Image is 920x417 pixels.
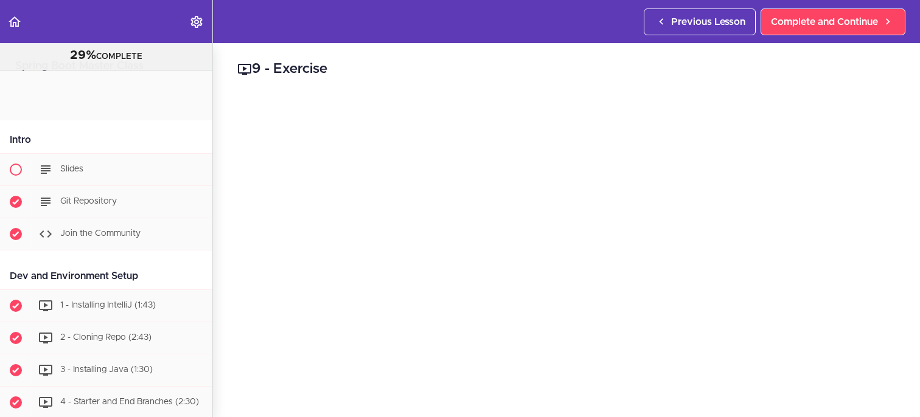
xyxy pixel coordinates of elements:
a: Previous Lesson [644,9,756,35]
div: COMPLETE [15,48,197,64]
span: Previous Lesson [671,15,745,29]
span: 3 - Installing Java (1:30) [60,365,153,374]
span: 29% [70,49,96,61]
span: Join the Community [60,229,141,238]
a: Complete and Continue [761,9,905,35]
h2: 9 - Exercise [237,59,896,80]
span: 1 - Installing IntelliJ (1:43) [60,301,156,309]
span: Git Repository [60,197,117,205]
svg: Settings Menu [189,15,204,29]
span: Complete and Continue [771,15,878,29]
span: Slides [60,165,83,173]
span: 4 - Starter and End Branches (2:30) [60,398,199,406]
span: 2 - Cloning Repo (2:43) [60,333,152,342]
svg: Back to course curriculum [7,15,22,29]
